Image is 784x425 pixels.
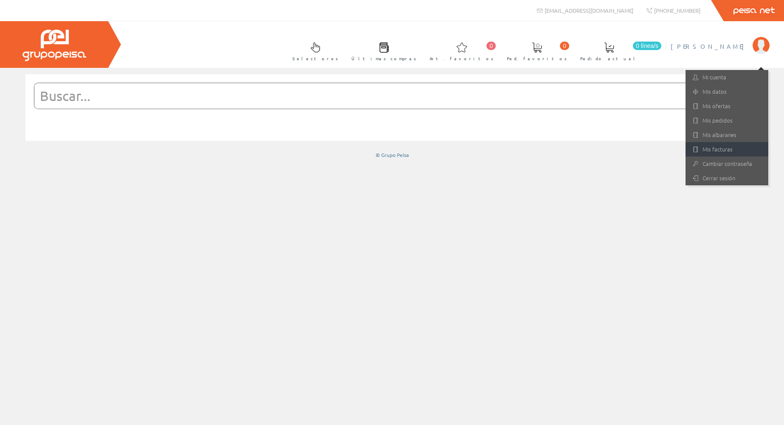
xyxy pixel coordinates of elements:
[486,42,496,50] span: 0
[686,142,768,157] a: Mis facturas
[292,54,338,63] span: Selectores
[686,113,768,128] a: Mis pedidos
[284,35,343,66] a: Selectores
[686,99,768,113] a: Mis ofertas
[34,83,729,109] input: Buscar...
[686,171,768,185] a: Cerrar sesión
[654,7,700,14] span: [PHONE_NUMBER]
[351,54,416,63] span: Últimas compras
[580,54,638,63] span: Pedido actual
[560,42,569,50] span: 0
[686,84,768,99] a: Mis datos
[545,7,633,14] span: [EMAIL_ADDRESS][DOMAIN_NAME]
[343,35,421,66] a: Últimas compras
[686,157,768,171] a: Cambiar contraseña
[22,30,86,61] img: Grupo Peisa
[430,54,494,63] span: Art. favoritos
[633,42,661,50] span: 0 línea/s
[671,35,770,43] a: [PERSON_NAME]
[686,128,768,142] a: Mis albaranes
[25,151,759,159] div: © Grupo Peisa
[686,70,768,84] a: Mi cuenta
[507,54,567,63] span: Ped. favoritos
[671,42,748,50] span: [PERSON_NAME]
